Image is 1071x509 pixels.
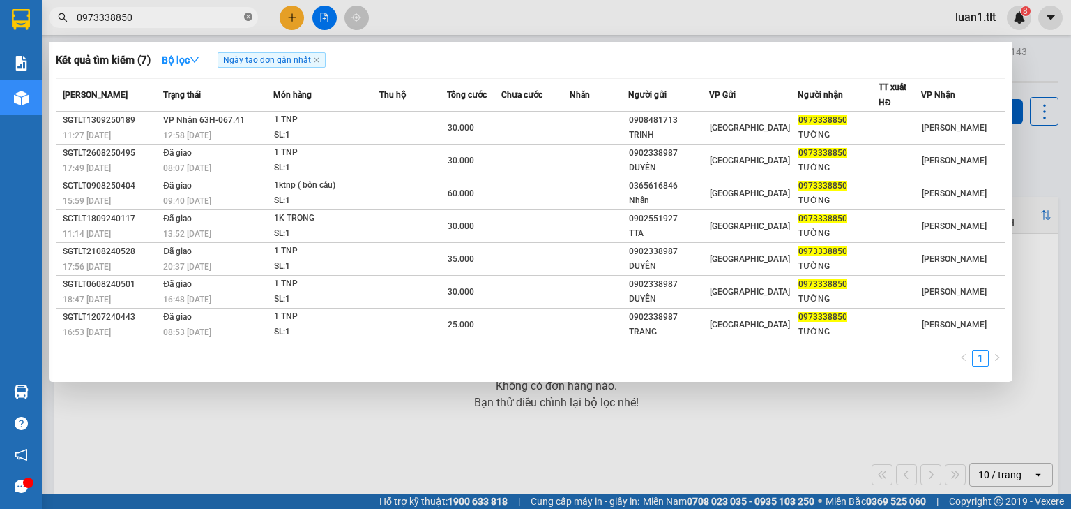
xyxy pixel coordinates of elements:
[989,350,1005,367] li: Next Page
[629,212,708,226] div: 0902551927
[163,279,192,289] span: Đã giao
[56,53,151,68] h3: Kết quả tìm kiếm ( 7 )
[274,112,379,128] div: 1 TNP
[798,259,878,274] div: TƯỜNG
[244,13,252,21] span: close-circle
[163,229,211,239] span: 13:52 [DATE]
[922,221,987,231] span: [PERSON_NAME]
[163,214,192,223] span: Đã giao
[922,189,987,198] span: [PERSON_NAME]
[955,350,972,367] li: Previous Page
[798,148,847,158] span: 0973338850
[447,90,487,100] span: Tổng cước
[15,480,28,493] span: message
[163,262,211,272] span: 20:37 [DATE]
[629,128,708,142] div: TRINH
[274,244,379,259] div: 1 TNP
[629,292,708,307] div: DUYÊN
[798,246,847,256] span: 0973338850
[15,417,28,430] span: question-circle
[163,90,201,100] span: Trạng thái
[379,90,406,100] span: Thu hộ
[798,181,847,191] span: 0973338850
[798,325,878,339] div: TƯỜNG
[163,148,192,158] span: Đã giao
[798,193,878,208] div: TƯỜNG
[922,320,987,330] span: [PERSON_NAME]
[163,196,211,206] span: 09:40 [DATE]
[710,123,790,133] span: [GEOGRAPHIC_DATA]
[629,310,708,325] div: 0902338987
[63,196,111,206] span: 15:59 [DATE]
[501,90,542,100] span: Chưa cước
[629,325,708,339] div: TRANG
[798,90,843,100] span: Người nhận
[798,161,878,175] div: TƯỜNG
[629,244,708,259] div: 0902338987
[273,90,312,100] span: Món hàng
[921,90,955,100] span: VP Nhận
[955,350,972,367] button: left
[879,82,906,108] span: TT xuất HĐ
[163,246,192,256] span: Đã giao
[244,11,252,24] span: close-circle
[798,226,878,241] div: TƯỜNG
[163,181,192,191] span: Đã giao
[710,156,790,165] span: [GEOGRAPHIC_DATA]
[15,448,28,462] span: notification
[274,128,379,143] div: SL: 1
[163,312,192,322] span: Đã giao
[629,259,708,274] div: DUYÊN
[14,56,29,71] img: solution-icon
[798,214,847,223] span: 0973338850
[218,52,326,68] span: Ngày tạo đơn gần nhất
[63,277,159,292] div: SGTLT0608240501
[628,90,667,100] span: Người gửi
[58,13,68,22] span: search
[993,353,1001,362] span: right
[274,145,379,161] div: 1 TNP
[922,287,987,297] span: [PERSON_NAME]
[989,350,1005,367] button: right
[274,211,379,226] div: 1K TRONG
[63,163,111,173] span: 17:49 [DATE]
[274,309,379,325] div: 1 TNP
[448,156,474,165] span: 30.000
[710,320,790,330] span: [GEOGRAPHIC_DATA]
[190,55,199,65] span: down
[922,123,987,133] span: [PERSON_NAME]
[12,9,30,30] img: logo-vxr
[570,90,590,100] span: Nhãn
[274,193,379,209] div: SL: 1
[63,131,111,140] span: 11:27 [DATE]
[63,113,159,128] div: SGTLT1309250189
[629,226,708,241] div: TTA
[14,385,29,399] img: warehouse-icon
[798,115,847,125] span: 0973338850
[448,287,474,297] span: 30.000
[63,295,111,304] span: 18:47 [DATE]
[163,131,211,140] span: 12:58 [DATE]
[63,90,128,100] span: [PERSON_NAME]
[63,262,111,272] span: 17:56 [DATE]
[162,54,199,66] strong: Bộ lọc
[922,254,987,264] span: [PERSON_NAME]
[798,312,847,322] span: 0973338850
[274,325,379,340] div: SL: 1
[629,113,708,128] div: 0908481713
[63,229,111,239] span: 11:14 [DATE]
[798,128,878,142] div: TƯỜNG
[629,277,708,292] div: 0902338987
[448,254,474,264] span: 35.000
[710,254,790,264] span: [GEOGRAPHIC_DATA]
[629,161,708,175] div: DUYÊN
[922,156,987,165] span: [PERSON_NAME]
[448,320,474,330] span: 25.000
[63,179,159,193] div: SGTLT0908250404
[63,146,159,161] div: SGTLT2608250495
[274,178,379,193] div: 1ktnp ( bồn cầu)
[972,350,989,367] li: 1
[313,57,320,64] span: close
[448,189,474,198] span: 60.000
[959,353,968,362] span: left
